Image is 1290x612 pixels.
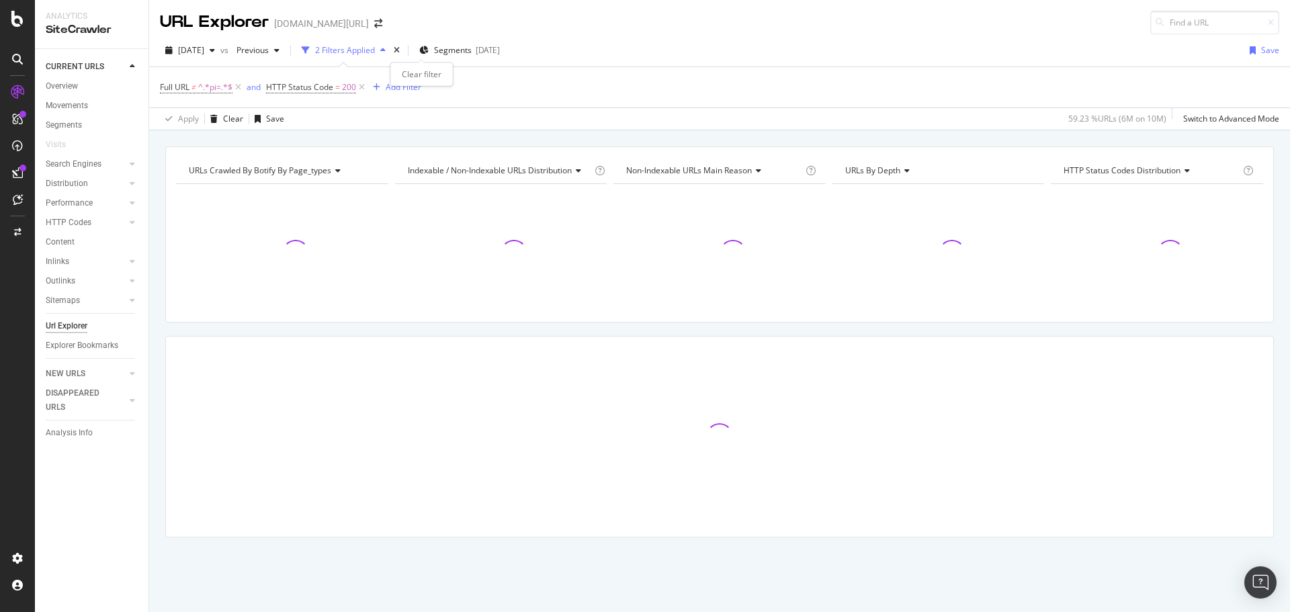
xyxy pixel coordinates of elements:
[623,160,803,181] h4: Non-Indexable URLs Main Reason
[46,319,139,333] a: Url Explorer
[178,44,204,56] span: 2025 Aug. 9th
[46,274,126,288] a: Outlinks
[315,44,375,56] div: 2 Filters Applied
[189,165,331,176] span: URLs Crawled By Botify By page_types
[46,138,66,152] div: Visits
[46,319,87,333] div: Url Explorer
[186,160,376,181] h4: URLs Crawled By Botify By page_types
[1068,113,1166,124] div: 59.23 % URLs ( 6M on 10M )
[160,108,199,130] button: Apply
[46,386,126,414] a: DISAPPEARED URLS
[46,157,101,171] div: Search Engines
[46,235,75,249] div: Content
[274,17,369,30] div: [DOMAIN_NAME][URL]
[296,40,391,61] button: 2 Filters Applied
[46,11,138,22] div: Analytics
[160,11,269,34] div: URL Explorer
[405,160,592,181] h4: Indexable / Non-Indexable URLs Distribution
[46,99,139,113] a: Movements
[46,339,139,353] a: Explorer Bookmarks
[46,255,126,269] a: Inlinks
[46,118,139,132] a: Segments
[368,79,421,95] button: Add Filter
[231,40,285,61] button: Previous
[845,165,900,176] span: URLs by Depth
[46,235,139,249] a: Content
[46,22,138,38] div: SiteCrawler
[1178,108,1279,130] button: Switch to Advanced Mode
[1261,44,1279,56] div: Save
[46,216,91,230] div: HTTP Codes
[220,44,231,56] span: vs
[1150,11,1279,34] input: Find a URL
[1061,160,1240,181] h4: HTTP Status Codes Distribution
[46,196,93,210] div: Performance
[46,294,126,308] a: Sitemaps
[342,78,356,97] span: 200
[46,367,85,381] div: NEW URLS
[46,118,82,132] div: Segments
[46,294,80,308] div: Sitemaps
[266,113,284,124] div: Save
[46,386,114,414] div: DISAPPEARED URLS
[266,81,333,93] span: HTTP Status Code
[626,165,752,176] span: Non-Indexable URLs Main Reason
[408,165,572,176] span: Indexable / Non-Indexable URLs distribution
[46,79,78,93] div: Overview
[335,81,340,93] span: =
[386,81,421,93] div: Add Filter
[1244,566,1277,599] div: Open Intercom Messenger
[46,426,93,440] div: Analysis Info
[46,157,126,171] a: Search Engines
[476,44,500,56] div: [DATE]
[46,99,88,113] div: Movements
[247,81,261,93] button: and
[46,138,79,152] a: Visits
[249,108,284,130] button: Save
[46,216,126,230] a: HTTP Codes
[843,160,1033,181] h4: URLs by Depth
[46,274,75,288] div: Outlinks
[46,255,69,269] div: Inlinks
[1244,40,1279,61] button: Save
[1183,113,1279,124] div: Switch to Advanced Mode
[46,196,126,210] a: Performance
[414,40,505,61] button: Segments[DATE]
[160,40,220,61] button: [DATE]
[178,113,199,124] div: Apply
[1064,165,1180,176] span: HTTP Status Codes Distribution
[46,79,139,93] a: Overview
[191,81,196,93] span: ≠
[160,81,189,93] span: Full URL
[46,367,126,381] a: NEW URLS
[374,19,382,28] div: arrow-right-arrow-left
[390,62,453,86] div: Clear filter
[46,60,104,74] div: CURRENT URLS
[223,113,243,124] div: Clear
[46,426,139,440] a: Analysis Info
[231,44,269,56] span: Previous
[46,177,88,191] div: Distribution
[434,44,472,56] span: Segments
[46,60,126,74] a: CURRENT URLS
[46,339,118,353] div: Explorer Bookmarks
[205,108,243,130] button: Clear
[391,44,402,57] div: times
[46,177,126,191] a: Distribution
